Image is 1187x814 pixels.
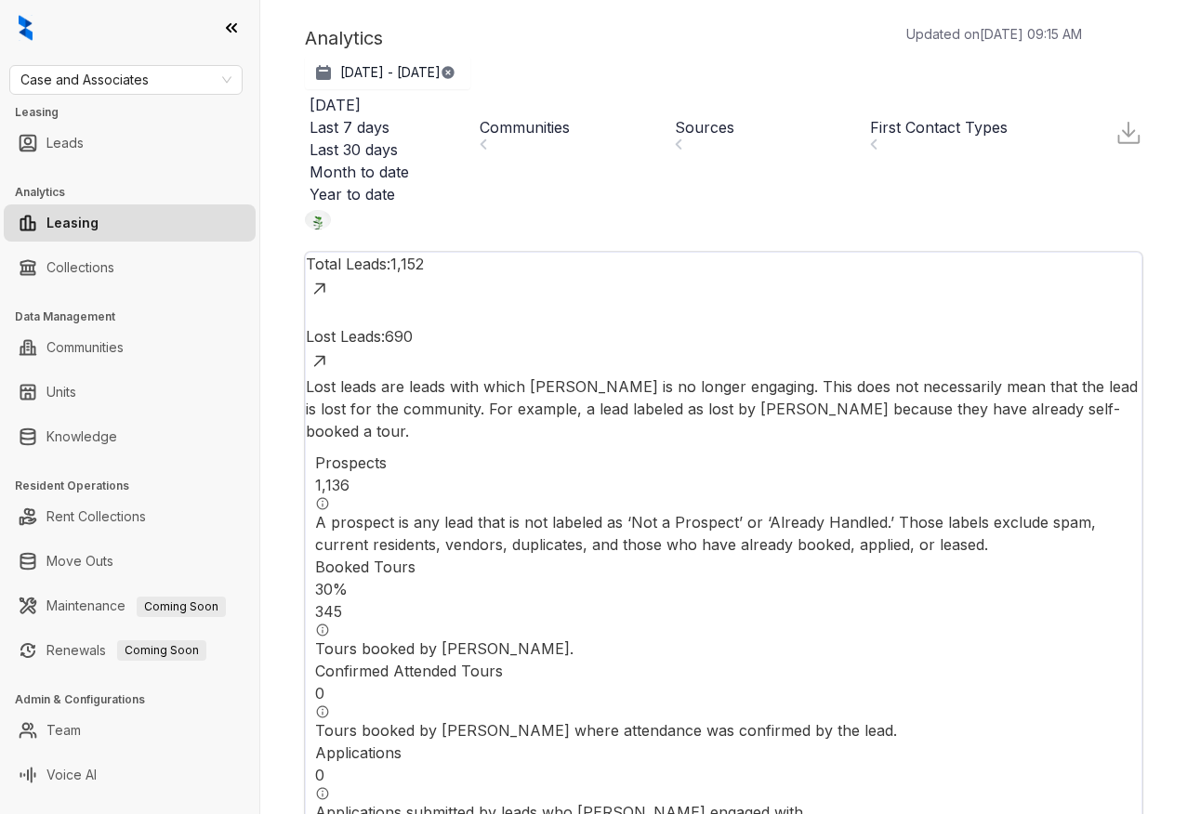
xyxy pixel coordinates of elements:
[46,249,114,286] a: Collections
[15,691,259,708] h3: Admin & Configurations
[315,578,1132,600] div: 30 %
[4,329,256,366] li: Communities
[315,511,1132,556] div: A prospect is any lead that is not labeled as ‘Not a Prospect’ or ‘Already Handled.’ Those labels...
[870,116,1056,138] div: First Contact Types
[340,63,441,82] p: [DATE] - [DATE]
[310,94,466,116] div: [DATE]
[46,204,99,242] a: Leasing
[315,704,330,719] img: Info
[306,253,1141,275] div: Total Leads: 1,152
[675,116,861,138] div: Sources
[19,15,33,41] img: logo
[480,116,666,138] div: Communities
[20,66,231,94] span: Case and Associates
[15,104,259,121] h3: Leasing
[305,24,383,52] p: Analytics
[4,418,256,455] li: Knowledge
[310,183,466,205] div: Year to date
[15,184,259,201] h3: Analytics
[4,543,256,580] li: Move Outs
[315,637,1132,660] div: Tours booked by [PERSON_NAME].
[46,632,206,669] a: RenewalsComing Soon
[315,786,330,801] img: Info
[4,712,256,749] li: Team
[46,374,76,411] a: Units
[46,498,146,535] a: Rent Collections
[46,712,81,749] a: Team
[906,24,1082,44] p: Updated on [DATE] 09:15 AM
[310,138,466,161] div: Last 30 days
[15,478,259,494] h3: Resident Operations
[4,125,256,162] li: Leads
[4,587,256,624] li: Maintenance
[4,756,256,794] li: Voice AI
[1114,119,1142,147] img: Download
[306,275,334,303] img: Click Icon
[46,543,113,580] a: Move Outs
[315,623,330,637] img: Info
[315,684,324,702] span: 0
[305,230,1142,252] div: Logout
[117,640,206,661] span: Coming Soon
[46,125,84,162] a: Leads
[315,660,1132,682] div: Confirmed Attended Tours
[46,418,117,455] a: Knowledge
[305,56,470,89] button: [DATE] - [DATE]
[137,597,226,617] span: Coming Soon
[315,496,330,511] img: Info
[4,632,256,669] li: Renewals
[46,756,97,794] a: Voice AI
[310,161,466,183] div: Month to date
[315,556,1132,578] div: Booked Tours
[306,375,1141,442] div: Lost leads are leads with which [PERSON_NAME] is no longer engaging. This does not necessarily me...
[306,348,334,375] img: Click Icon
[315,766,324,784] span: 0
[315,602,342,621] span: 345
[4,498,256,535] li: Rent Collections
[305,210,331,230] img: UserAvatar
[46,329,124,366] a: Communities
[4,204,256,242] li: Leasing
[315,719,1132,742] div: Tours booked by [PERSON_NAME] where attendance was confirmed by the lead.
[4,374,256,411] li: Units
[15,309,259,325] h3: Data Management
[4,249,256,286] li: Collections
[315,742,1132,764] div: Applications
[315,476,350,494] span: 1,136
[315,452,1132,474] div: Prospects
[310,116,466,138] div: Last 7 days
[306,325,1141,348] div: Lost Leads: 690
